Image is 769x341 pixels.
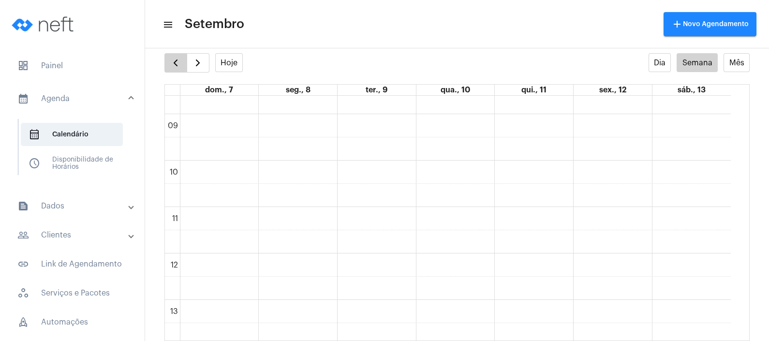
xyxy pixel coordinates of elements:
span: Link de Agendamento [10,252,135,276]
mat-expansion-panel-header: sidenav iconDados [6,194,145,218]
div: 13 [168,307,180,316]
div: 10 [168,168,180,177]
mat-expansion-panel-header: sidenav iconClientes [6,223,145,247]
a: 9 de setembro de 2025 [364,85,389,95]
button: Próximo Semana [187,53,209,73]
button: Hoje [215,53,243,72]
button: Semana [677,53,718,72]
mat-icon: add [671,18,683,30]
div: 12 [169,261,180,269]
span: Automações [10,311,135,334]
span: Serviços e Pacotes [10,282,135,305]
button: Mês [724,53,750,72]
a: 8 de setembro de 2025 [284,85,312,95]
a: 11 de setembro de 2025 [519,85,548,95]
mat-panel-title: Dados [17,200,129,212]
button: Semana Anterior [164,53,187,73]
div: 09 [166,121,180,130]
mat-expansion-panel-header: sidenav iconAgenda [6,83,145,114]
button: Dia [649,53,671,72]
span: Painel [10,54,135,77]
span: sidenav icon [17,60,29,72]
span: sidenav icon [17,316,29,328]
button: Novo Agendamento [664,12,756,36]
mat-icon: sidenav icon [17,93,29,104]
mat-panel-title: Agenda [17,93,129,104]
a: 13 de setembro de 2025 [676,85,708,95]
mat-icon: sidenav icon [17,229,29,241]
span: sidenav icon [29,158,40,169]
a: 7 de setembro de 2025 [203,85,235,95]
span: Disponibilidade de Horários [21,152,123,175]
mat-icon: sidenav icon [17,258,29,270]
span: sidenav icon [17,287,29,299]
mat-panel-title: Clientes [17,229,129,241]
div: sidenav iconAgenda [6,114,145,189]
span: Novo Agendamento [671,21,749,28]
a: 10 de setembro de 2025 [439,85,472,95]
a: 12 de setembro de 2025 [597,85,628,95]
span: Calendário [21,123,123,146]
span: Setembro [185,16,244,32]
span: sidenav icon [29,129,40,140]
div: 11 [170,214,180,223]
mat-icon: sidenav icon [17,200,29,212]
img: logo-neft-novo-2.png [8,5,80,44]
mat-icon: sidenav icon [163,19,172,30]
